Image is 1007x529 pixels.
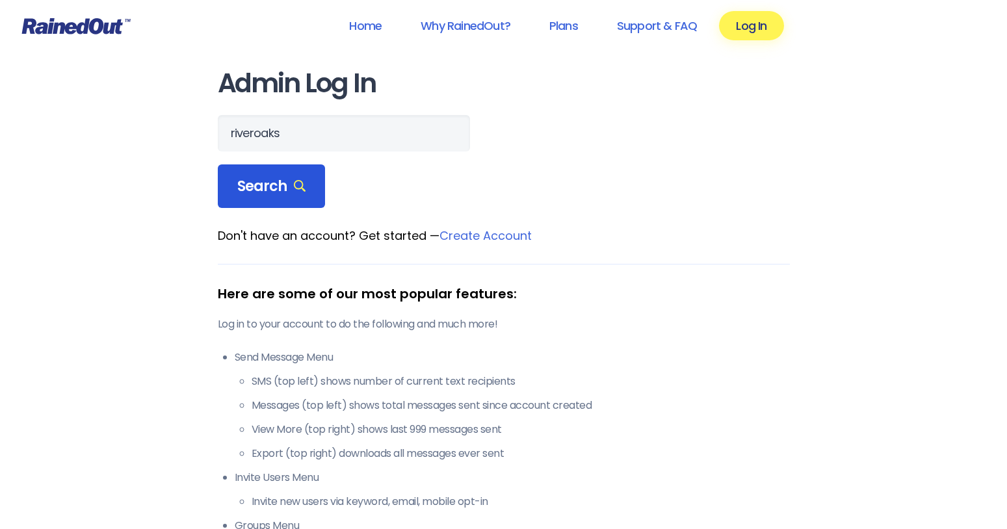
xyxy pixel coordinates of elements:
li: SMS (top left) shows number of current text recipients [252,374,790,389]
li: Send Message Menu [235,350,790,461]
li: Invite new users via keyword, email, mobile opt-in [252,494,790,510]
div: Search [218,164,326,209]
p: Log in to your account to do the following and much more! [218,316,790,332]
h1: Admin Log In [218,69,790,98]
li: Export (top right) downloads all messages ever sent [252,446,790,461]
li: Messages (top left) shows total messages sent since account created [252,398,790,413]
li: View More (top right) shows last 999 messages sent [252,422,790,437]
a: Support & FAQ [600,11,714,40]
a: Home [332,11,399,40]
span: Search [237,177,306,196]
li: Invite Users Menu [235,470,790,510]
a: Why RainedOut? [404,11,527,40]
input: Search Orgs… [218,115,470,151]
a: Log In [719,11,783,40]
a: Plans [532,11,595,40]
a: Create Account [439,227,532,244]
div: Here are some of our most popular features: [218,284,790,303]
